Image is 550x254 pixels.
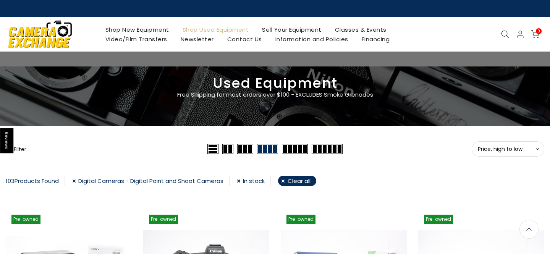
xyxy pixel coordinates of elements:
div: Products Found [6,176,65,186]
a: Digital Cameras - Digital Point and Shoot Cameras [72,176,230,186]
a: Shop Used Equipment [176,25,256,34]
a: Sell Your Equipment [256,25,328,34]
a: 0 [531,30,539,39]
a: Shop New Equipment [99,25,176,34]
a: Contact Us [220,34,269,44]
a: Clear all [278,176,316,186]
a: Information and Policies [269,34,355,44]
span: 0 [536,28,542,34]
a: Newsletter [174,34,220,44]
span: Price, high to low [478,146,538,152]
a: Financing [355,34,396,44]
a: Video/Film Transfers [99,34,174,44]
a: Back to the top [519,220,539,239]
span: 103 [6,177,15,185]
p: Free Shipping for most orders over $100 - EXCLUDES Smoke Grenades [132,90,418,99]
a: In stock [237,176,271,186]
button: Show filters [6,145,26,153]
h3: Used Equipment [6,78,544,88]
button: Price, high to low [472,141,544,157]
a: Classes & Events [328,25,393,34]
